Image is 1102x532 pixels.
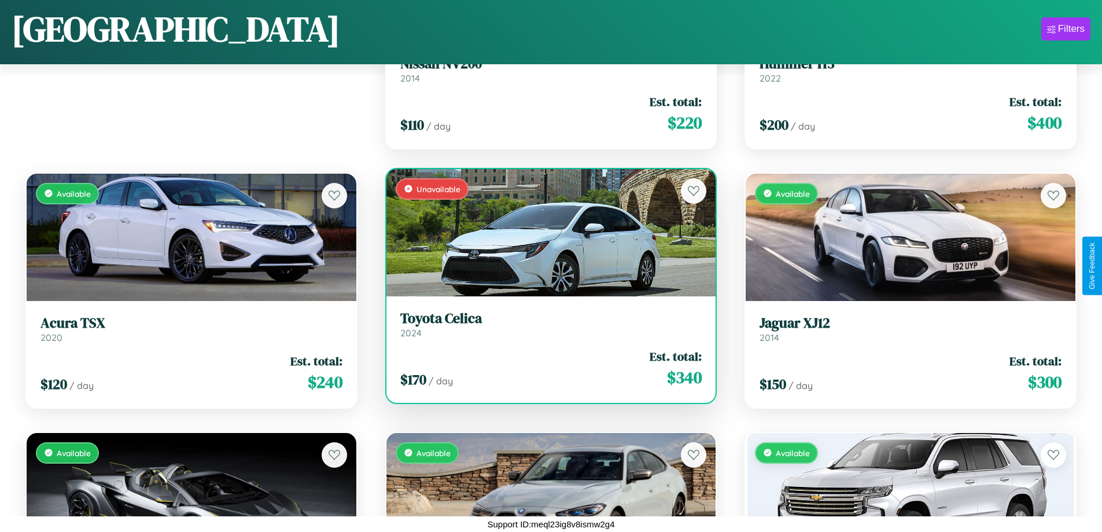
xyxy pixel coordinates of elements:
[760,56,1062,84] a: Hummer H32022
[760,56,1062,72] h3: Hummer H3
[760,72,781,84] span: 2022
[760,315,1062,343] a: Jaguar XJ122014
[400,310,702,339] a: Toyota Celica2024
[668,111,702,134] span: $ 220
[290,353,342,369] span: Est. total:
[417,184,460,194] span: Unavailable
[12,5,340,53] h1: [GEOGRAPHIC_DATA]
[308,370,342,394] span: $ 240
[426,120,451,132] span: / day
[1041,17,1090,41] button: Filters
[1028,370,1062,394] span: $ 300
[791,120,815,132] span: / day
[417,448,451,458] span: Available
[40,315,342,343] a: Acura TSX2020
[40,375,67,394] span: $ 120
[429,375,453,387] span: / day
[69,380,94,391] span: / day
[487,516,614,532] p: Support ID: meql23ig8v8ismw2g4
[1009,353,1062,369] span: Est. total:
[1009,93,1062,110] span: Est. total:
[760,115,788,134] span: $ 200
[400,327,422,339] span: 2024
[400,310,702,327] h3: Toyota Celica
[650,348,702,365] span: Est. total:
[1058,23,1085,35] div: Filters
[57,448,91,458] span: Available
[760,332,779,343] span: 2014
[400,56,702,84] a: Nissan NV2002014
[400,115,424,134] span: $ 110
[40,315,342,332] h3: Acura TSX
[776,448,810,458] span: Available
[760,375,786,394] span: $ 150
[760,315,1062,332] h3: Jaguar XJ12
[788,380,813,391] span: / day
[667,366,702,389] span: $ 340
[400,370,426,389] span: $ 170
[40,332,62,343] span: 2020
[1027,111,1062,134] span: $ 400
[650,93,702,110] span: Est. total:
[57,189,91,199] span: Available
[776,189,810,199] span: Available
[400,56,702,72] h3: Nissan NV200
[400,72,420,84] span: 2014
[1088,243,1096,289] div: Give Feedback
